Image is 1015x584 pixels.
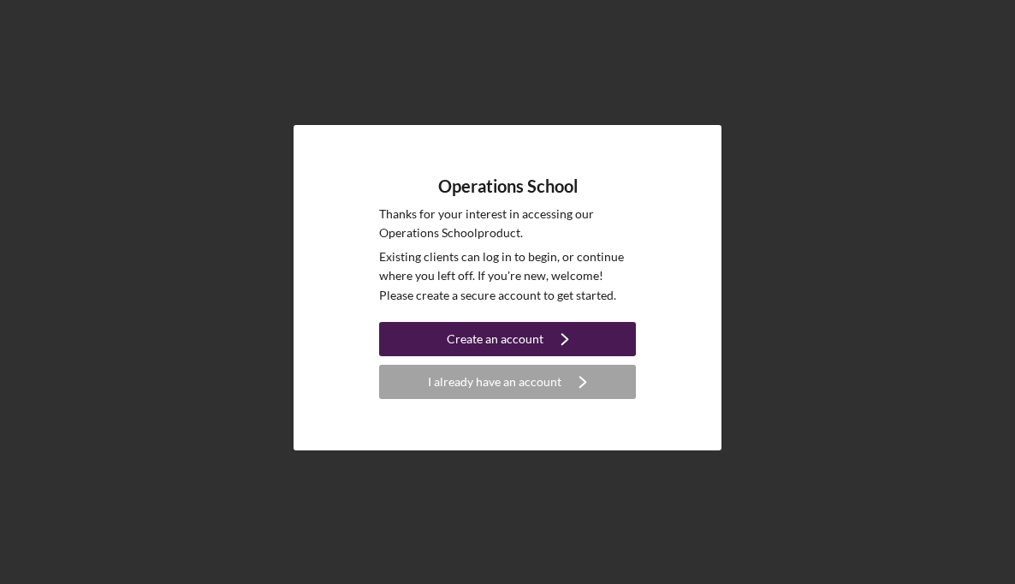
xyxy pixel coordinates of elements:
div: I already have an account [428,365,561,399]
div: Create an account [447,322,543,356]
button: Create an account [379,322,636,356]
a: Create an account [379,322,636,361]
p: Existing clients can log in to begin, or continue where you left off. If you're new, welcome! Ple... [379,247,636,305]
p: Thanks for your interest in accessing our Operations School product. [379,205,636,243]
button: I already have an account [379,365,636,399]
h4: Operations School [438,176,578,196]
